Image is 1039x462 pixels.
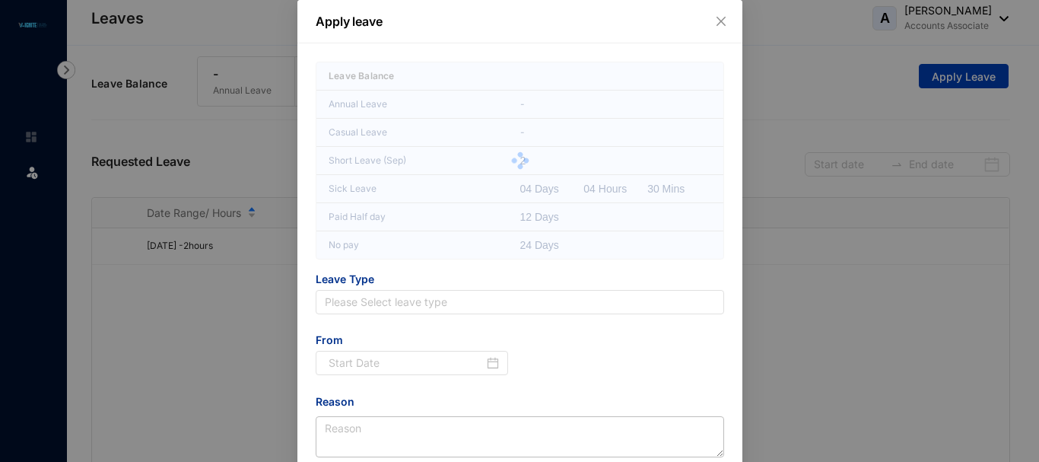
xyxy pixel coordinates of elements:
[316,333,508,351] span: From
[316,272,724,290] span: Leave Type
[713,13,729,30] button: Close
[316,416,724,457] textarea: Reason
[316,393,365,410] label: Reason
[715,15,727,27] span: close
[329,355,484,371] input: Start Date
[316,12,724,30] p: Apply leave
